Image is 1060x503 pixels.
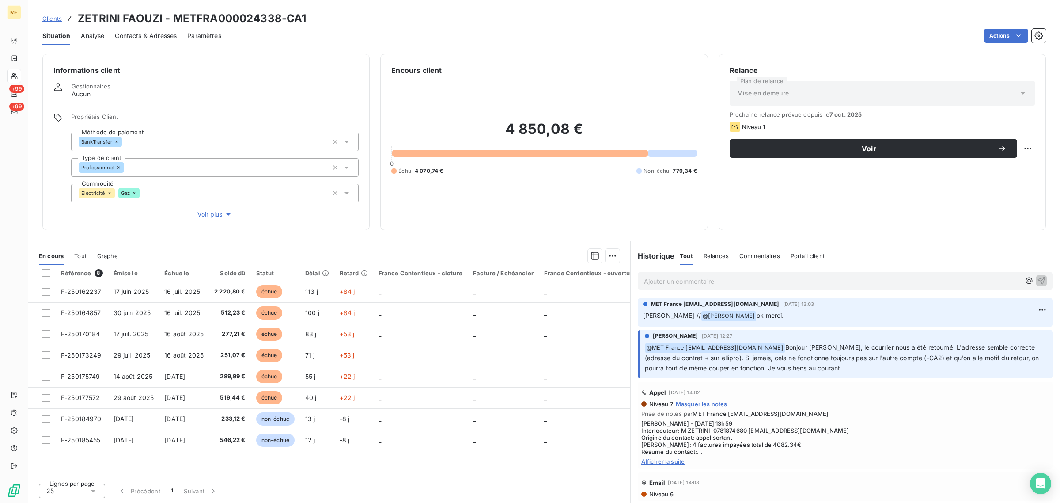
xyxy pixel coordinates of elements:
span: 277,21 € [214,330,246,339]
span: _ [379,330,381,338]
span: _ [544,351,547,359]
span: [DATE] [164,436,185,444]
span: non-échue [256,412,295,426]
span: 100 j [305,309,319,316]
span: _ [379,415,381,423]
span: non-échue [256,434,295,447]
button: 1 [166,482,178,500]
h6: Informations client [53,65,359,76]
span: En cours [39,252,64,259]
span: _ [473,415,476,423]
span: 40 j [305,394,317,401]
span: Graphe [97,252,118,259]
h6: Encours client [391,65,442,76]
span: BankTransfer [81,139,112,145]
div: ME [7,5,21,19]
div: France Contentieux - ouverture [544,270,636,277]
span: échue [256,285,283,298]
span: 13 j [305,415,315,423]
span: 546,22 € [214,436,246,445]
span: _ [379,309,381,316]
span: 512,23 € [214,309,246,317]
h6: Relance [730,65,1035,76]
span: Niveau 6 [648,491,674,498]
button: Suivant [178,482,223,500]
span: ok merci. [757,312,784,319]
span: _ [473,330,476,338]
span: _ [544,415,547,423]
span: Portail client [791,252,825,259]
span: +84 j [340,309,355,316]
span: +22 j [340,373,355,380]
span: +99 [9,103,24,111]
span: Situation [42,31,70,40]
span: 16 août 2025 [164,330,204,338]
span: _ [473,351,476,359]
span: Commentaires [739,252,780,259]
span: -8 j [340,436,350,444]
span: échue [256,391,283,404]
span: échue [256,306,283,320]
span: [PERSON_NAME] // [643,312,701,319]
span: Propriétés Client [71,113,359,126]
div: Échue le [164,270,204,277]
span: Analyse [81,31,104,40]
span: Contacts & Adresses [115,31,177,40]
span: +99 [9,85,24,93]
span: _ [473,436,476,444]
div: Référence [61,269,103,277]
span: _ [544,309,547,316]
h2: 4 850,08 € [391,120,697,147]
a: Clients [42,14,62,23]
span: 7 oct. 2025 [829,111,862,118]
span: MET France [EMAIL_ADDRESS][DOMAIN_NAME] [693,410,829,417]
span: F-250175749 [61,373,100,380]
span: [DATE] 12:27 [702,333,733,339]
span: 289,99 € [214,372,246,381]
span: _ [379,288,381,295]
span: Prise de notes par [641,410,1049,417]
span: _ [473,309,476,316]
span: 30 juin 2025 [114,309,151,316]
span: 233,12 € [214,415,246,423]
span: F-250185455 [61,436,101,444]
span: @ MET France [EMAIL_ADDRESS][DOMAIN_NAME] [645,343,785,353]
span: [DATE] [114,415,134,423]
span: [PERSON_NAME] [653,332,698,340]
span: échue [256,370,283,383]
span: Bonjour [PERSON_NAME], le courrier nous a été retourné. L'adresse semble correcte (adresse du con... [645,343,1041,372]
span: 71 j [305,351,315,359]
span: F-250184970 [61,415,102,423]
span: [DATE] [164,394,185,401]
span: échue [256,349,283,362]
span: Niveau 7 [648,400,673,408]
span: F-250162237 [61,288,102,295]
span: Électricité [81,191,105,196]
button: Actions [984,29,1028,43]
span: F-250164857 [61,309,101,316]
span: +84 j [340,288,355,295]
span: Paramètres [187,31,221,40]
span: _ [473,373,476,380]
span: 1 [171,487,173,495]
span: 16 juil. 2025 [164,309,200,316]
span: _ [544,436,547,444]
span: 17 juin 2025 [114,288,149,295]
div: Statut [256,270,295,277]
span: Gestionnaires [72,83,110,90]
span: 29 août 2025 [114,394,154,401]
span: [DATE] 14:08 [668,480,699,485]
button: Précédent [112,482,166,500]
span: 17 juil. 2025 [114,330,149,338]
span: Masquer les notes [676,400,727,408]
span: [DATE] 13:03 [783,301,814,307]
span: [DATE] [164,415,185,423]
span: @ [PERSON_NAME] [701,311,756,321]
img: Logo LeanPay [7,484,21,498]
h3: ZETRINI FAOUZI - METFRA000024338-CA1 [78,11,306,27]
span: _ [544,373,547,380]
span: [DATE] 14:02 [669,390,700,395]
span: 16 août 2025 [164,351,204,359]
span: Échu [398,167,411,175]
span: 2 220,80 € [214,287,246,296]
